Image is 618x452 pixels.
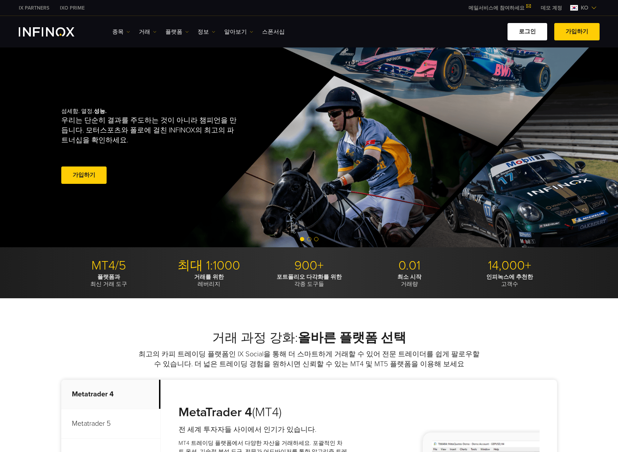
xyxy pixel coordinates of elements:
strong: 포트폴리오 다각화를 위한 [277,273,342,281]
h2: 거래 과정 강화: [61,330,557,346]
p: 최신 거래 도구 [61,273,156,288]
h3: (MT4) [178,405,347,420]
a: 종목 [112,28,130,36]
a: 알아보기 [224,28,253,36]
p: 0.01 [362,258,457,273]
strong: 최소 시작 [397,273,421,281]
strong: 올바른 플랫폼 선택 [298,330,406,345]
p: Metatrader 5 [61,409,160,439]
p: 최고의 카피 트레이딩 플랫폼인 IX Social을 통해 더 스마트하게 거래할 수 있어 전문 트레이더를 쉽게 팔로우할 수 있습니다. 더 넓은 트레이딩 경험을 원하시면 신뢰할 수... [137,349,481,369]
strong: 플랫폼과 [97,273,120,281]
a: 메일서비스에 참여하세요 [463,5,535,11]
a: INFINOX [55,4,90,12]
strong: 인피녹스에 추천한 [486,273,533,281]
p: 우리는 단순히 결과를 주도하는 것이 아니라 챔피언을 만듭니다. 모터스포츠와 폴로에 걸친 INFINOX의 최고의 파트너십을 확인하세요. [61,115,240,145]
p: 고객수 [462,273,557,288]
p: 레버리지 [161,273,256,288]
span: Go to slide 2 [307,237,311,241]
p: 14,000+ [462,258,557,273]
h4: 전 세계 투자자들 사이에서 인기가 있습니다. [178,425,347,435]
a: 가입하기 [554,23,600,40]
p: MT4/5 [61,258,156,273]
p: 900+ [262,258,357,273]
a: 정보 [198,28,215,36]
strong: 거래를 위한 [194,273,224,281]
a: 로그인 [508,23,547,40]
span: Go to slide 1 [300,237,304,241]
span: ko [578,4,591,12]
strong: MetaTrader 4 [178,405,252,420]
a: INFINOX MENU [535,4,567,12]
span: Go to slide 3 [314,237,318,241]
a: 스폰서십 [262,28,285,36]
p: Metatrader 4 [61,380,160,409]
p: 각종 도구들 [262,273,357,288]
p: 최대 1:1000 [161,258,256,273]
a: 플랫폼 [165,28,189,36]
p: 거래량 [362,273,457,288]
a: 가입하기 [61,166,107,184]
strong: 성능. [94,108,107,115]
a: INFINOX [13,4,55,12]
a: 거래 [139,28,157,36]
a: INFINOX Logo [19,27,91,36]
div: 섬세함. 열정. [61,96,284,197]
